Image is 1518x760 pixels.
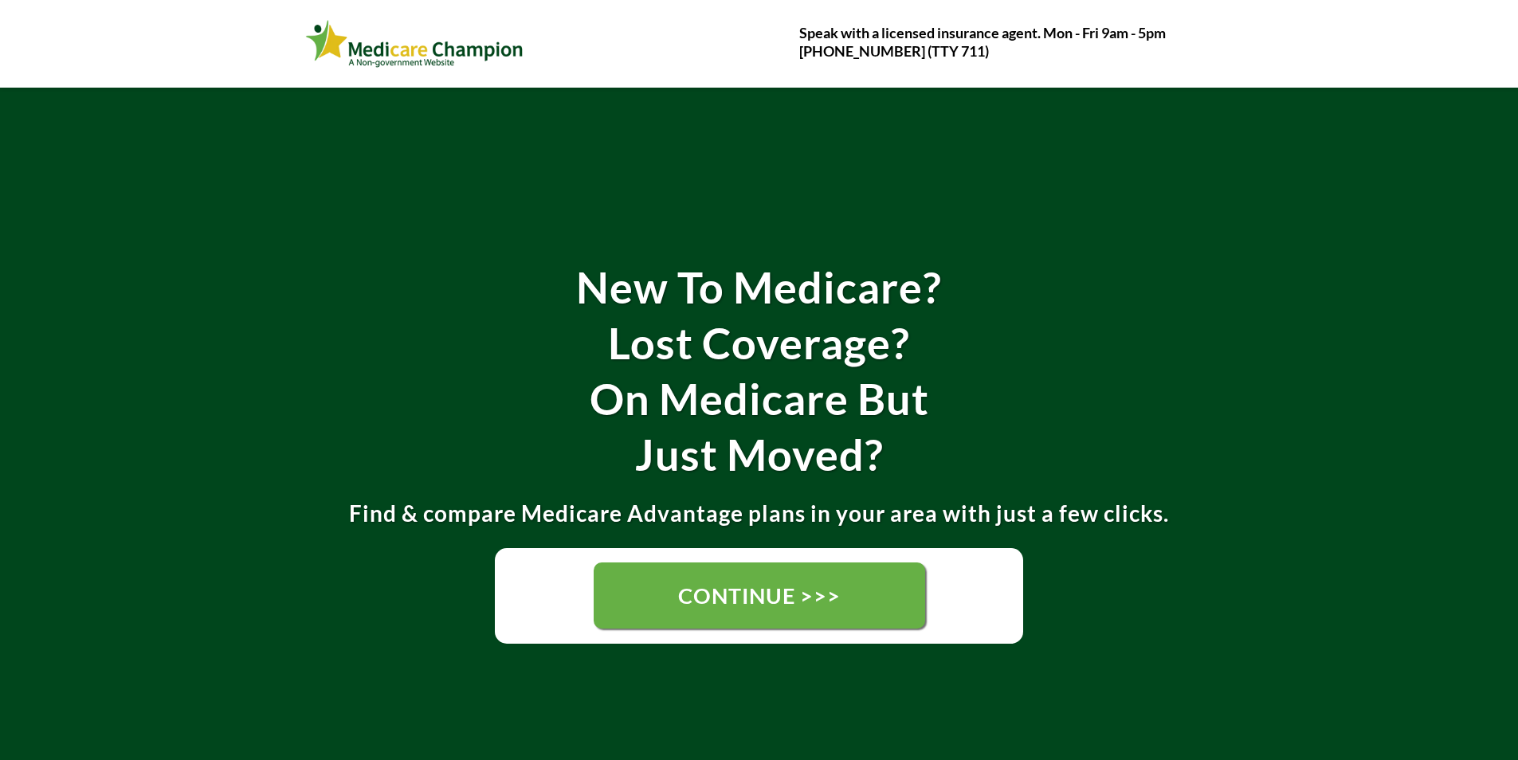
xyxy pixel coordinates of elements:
[305,17,524,71] img: Webinar
[608,317,910,369] strong: Lost Coverage?
[799,42,989,60] strong: [PHONE_NUMBER] (TTY 711)
[576,261,942,313] strong: New To Medicare?
[594,562,925,629] a: CONTINUE >>>
[635,429,884,480] strong: Just Moved?
[678,582,841,609] span: CONTINUE >>>
[799,24,1166,41] strong: Speak with a licensed insurance agent. Mon - Fri 9am - 5pm
[590,373,929,425] strong: On Medicare But
[349,499,1169,527] strong: Find & compare Medicare Advantage plans in your area with just a few clicks.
